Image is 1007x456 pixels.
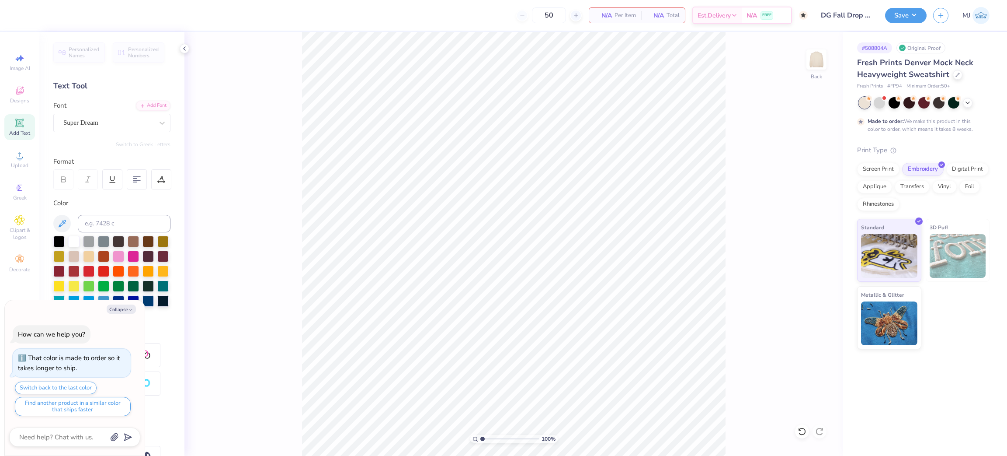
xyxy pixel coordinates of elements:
span: Minimum Order: 50 + [906,83,950,90]
div: # 508804A [857,42,892,53]
button: Switch back to the last color [15,382,97,394]
div: Add Font [136,101,170,111]
button: Switch to Greek Letters [116,141,170,148]
div: How can we help you? [18,330,85,339]
span: Per Item [615,11,636,20]
div: Embroidery [902,163,944,176]
span: FREE [762,12,771,18]
div: Color [53,198,170,208]
span: 3D Puff [930,223,948,232]
input: e.g. 7428 c [78,215,170,232]
button: Collapse [107,305,136,314]
span: Image AI [10,65,30,72]
span: 100 % [542,435,556,443]
div: Applique [857,180,892,193]
img: 3D Puff [930,234,986,278]
div: Vinyl [932,180,957,193]
span: N/A [594,11,612,20]
span: N/A [747,11,757,20]
span: Greek [13,194,27,201]
span: Personalized Numbers [128,46,159,59]
span: # FP94 [887,83,902,90]
span: Decorate [9,266,30,273]
img: Metallic & Glitter [861,302,917,345]
span: Add Text [9,130,30,137]
button: Find another product in a similar color that ships faster [15,397,131,416]
div: Back [811,73,822,81]
div: Foil [959,180,980,193]
span: Fresh Prints Denver Mock Neck Heavyweight Sweatshirt [857,57,973,80]
img: Mark Joshua Mullasgo [972,7,990,24]
div: That color is made to order so it takes longer to ship. [18,354,120,372]
div: Rhinestones [857,198,899,211]
span: N/A [646,11,664,20]
span: MJ [962,11,970,21]
span: Clipart & logos [4,227,35,241]
img: Standard [861,234,917,278]
div: Screen Print [857,163,899,176]
img: Back [808,51,825,68]
span: Fresh Prints [857,83,883,90]
span: Metallic & Glitter [861,290,904,299]
span: Personalized Names [69,46,100,59]
div: Digital Print [946,163,989,176]
div: Print Type [857,145,990,155]
div: Format [53,157,171,167]
label: Font [53,101,66,111]
span: Upload [11,162,28,169]
input: – – [532,7,566,23]
strong: Made to order: [868,118,904,125]
div: Original Proof [896,42,945,53]
input: Untitled Design [814,7,879,24]
span: Total [667,11,680,20]
div: Text Tool [53,80,170,92]
button: Save [885,8,927,23]
span: Designs [10,97,29,104]
span: Standard [861,223,884,232]
div: Transfers [895,180,930,193]
span: Est. Delivery [698,11,731,20]
div: We make this product in this color to order, which means it takes 8 weeks. [868,117,975,133]
a: MJ [962,7,990,24]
